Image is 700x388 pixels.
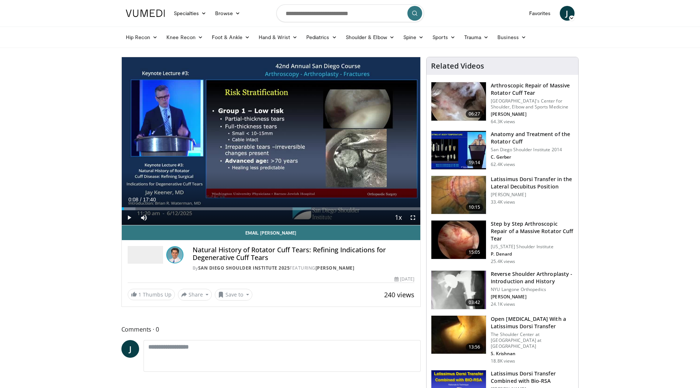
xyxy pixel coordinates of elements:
h3: Anatomy and Treatment of the Rotator Cuff [491,131,574,145]
a: San Diego Shoulder Institute 2025 [198,265,290,271]
a: Business [493,30,531,45]
img: 281021_0002_1.png.150x105_q85_crop-smart_upscale.jpg [431,82,486,121]
span: 17:40 [143,197,156,202]
button: Share [178,289,212,301]
div: [DATE] [394,276,414,283]
img: 38772_0000_3.png.150x105_q85_crop-smart_upscale.jpg [431,316,486,354]
span: 10:15 [466,204,483,211]
p: [US_STATE] Shoulder Institute [491,244,574,250]
img: Avatar [166,246,184,264]
div: By FEATURING [193,265,415,271]
a: Specialties [169,6,211,21]
p: San Diego Shoulder Institute 2014 [491,147,574,153]
video-js: Video Player [122,57,421,225]
span: 0:08 [128,197,138,202]
a: 19:14 Anatomy and Treatment of the Rotator Cuff San Diego Shoulder Institute 2014 C. Gerber 62.4K... [431,131,574,170]
button: Fullscreen [406,210,420,225]
h3: Open [MEDICAL_DATA] With a Latissimus Dorsi Transfer [491,315,574,330]
span: Comments 0 [121,325,421,334]
h4: Related Videos [431,62,484,70]
a: 1 Thumbs Up [128,289,175,300]
a: Trauma [460,30,493,45]
span: 1 [138,291,141,298]
p: NYU Langone Orthopedics [491,287,574,292]
button: Play [122,210,137,225]
a: 06:27 Arthroscopic Repair of Massive Rotator Cuff Tear [GEOGRAPHIC_DATA]'s Center for Shoulder, E... [431,82,574,125]
h3: Latissimus Dorsi Transfer Combined with Bio-RSA [491,370,574,385]
span: 15:05 [466,249,483,256]
a: Favorites [525,6,555,21]
a: J [560,6,575,21]
p: C. Gerber [491,154,574,160]
p: 64.3K views [491,119,515,125]
a: Sports [428,30,460,45]
button: Playback Rate [391,210,406,225]
a: 15:05 Step by Step Arthroscopic Repair of a Massive Rotator Cuff Tear [US_STATE] Shoulder Institu... [431,220,574,264]
a: [PERSON_NAME] [315,265,355,271]
a: Hip Recon [121,30,162,45]
a: Browse [211,6,245,21]
a: 03:42 Reverse Shoulder Arthroplasty - Introduction and History NYU Langone Orthopedics [PERSON_NA... [431,270,574,309]
span: 19:14 [466,159,483,166]
span: 13:56 [466,343,483,351]
p: P. Denard [491,251,574,257]
span: 240 views [384,290,414,299]
button: Save to [215,289,252,301]
h3: Latissimus Dorsi Transfer in the Lateral Decubitus Position [491,176,574,190]
a: Spine [399,30,428,45]
a: Hand & Wrist [254,30,302,45]
a: Knee Recon [162,30,207,45]
img: 58008271-3059-4eea-87a5-8726eb53a503.150x105_q85_crop-smart_upscale.jpg [431,131,486,169]
p: 33.4K views [491,199,515,205]
p: 62.4K views [491,162,515,167]
a: Pediatrics [302,30,341,45]
p: [GEOGRAPHIC_DATA]'s Center for Shoulder, Elbow and Sports Medicine [491,98,574,110]
h3: Reverse Shoulder Arthroplasty - Introduction and History [491,270,574,285]
p: S. Krishnan [491,351,574,357]
p: 24.1K views [491,301,515,307]
img: VuMedi Logo [126,10,165,17]
p: [PERSON_NAME] [491,294,574,300]
img: 38501_0000_3.png.150x105_q85_crop-smart_upscale.jpg [431,176,486,214]
p: [PERSON_NAME] [491,192,574,198]
span: 06:27 [466,110,483,118]
h3: Arthroscopic Repair of Massive Rotator Cuff Tear [491,82,574,97]
button: Mute [137,210,151,225]
h3: Step by Step Arthroscopic Repair of a Massive Rotator Cuff Tear [491,220,574,242]
img: zucker_4.png.150x105_q85_crop-smart_upscale.jpg [431,271,486,309]
p: 18.8K views [491,358,515,364]
p: The Shoulder Center at [GEOGRAPHIC_DATA] at [GEOGRAPHIC_DATA] [491,332,574,349]
a: Email [PERSON_NAME] [122,225,421,240]
img: 7cd5bdb9-3b5e-40f2-a8f4-702d57719c06.150x105_q85_crop-smart_upscale.jpg [431,221,486,259]
img: San Diego Shoulder Institute 2025 [128,246,163,264]
input: Search topics, interventions [276,4,424,22]
span: 03:42 [466,299,483,306]
a: Shoulder & Elbow [341,30,399,45]
p: [PERSON_NAME] [491,111,574,117]
a: J [121,340,139,358]
p: 25.4K views [491,259,515,264]
a: 13:56 Open [MEDICAL_DATA] With a Latissimus Dorsi Transfer The Shoulder Center at [GEOGRAPHIC_DAT... [431,315,574,364]
a: 10:15 Latissimus Dorsi Transfer in the Lateral Decubitus Position [PERSON_NAME] 33.4K views [431,176,574,215]
h4: Natural History of Rotator Cuff Tears: Refining Indications for Degenerative Cuff Tears [193,246,415,262]
div: Progress Bar [122,207,421,210]
span: / [140,197,142,202]
a: Foot & Ankle [207,30,254,45]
